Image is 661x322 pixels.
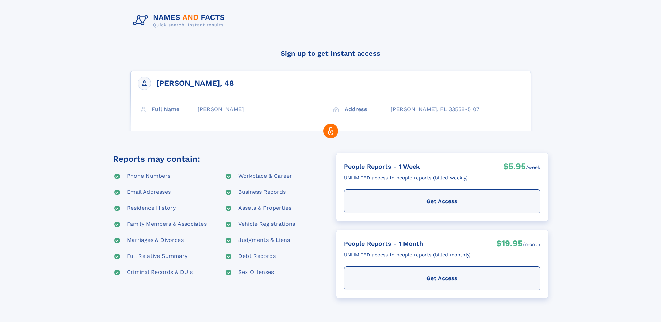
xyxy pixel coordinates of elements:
div: People Reports - 1 Month [344,238,471,249]
div: UNLIMITED access to people reports (billed monthly) [344,249,471,261]
div: Business Records [238,188,286,197]
div: $5.95 [503,161,526,174]
div: Full Relative Summary [127,252,187,261]
h4: Sign up to get instant access [130,43,531,64]
div: UNLIMITED access to people reports (billed weekly) [344,172,468,184]
div: People Reports - 1 Week [344,161,468,172]
div: /month [523,238,540,251]
div: Email Addresses [127,188,171,197]
div: Residence History [127,204,176,213]
div: Marriages & Divorces [127,236,184,245]
div: Criminal Records & DUIs [127,268,193,277]
div: Workplace & Career [238,172,292,181]
div: Assets & Properties [238,204,291,213]
div: Judgments & Liens [238,236,290,245]
div: Family Members & Associates [127,220,207,229]
div: Sex Offenses [238,268,274,277]
div: Get Access [344,266,540,290]
div: Phone Numbers [127,172,170,181]
div: /week [526,161,540,174]
div: Reports may contain: [113,153,200,165]
img: Logo Names and Facts [130,11,231,30]
div: Vehicle Registrations [238,220,295,229]
div: Get Access [344,189,540,213]
div: $19.95 [496,238,523,251]
div: Debt Records [238,252,276,261]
